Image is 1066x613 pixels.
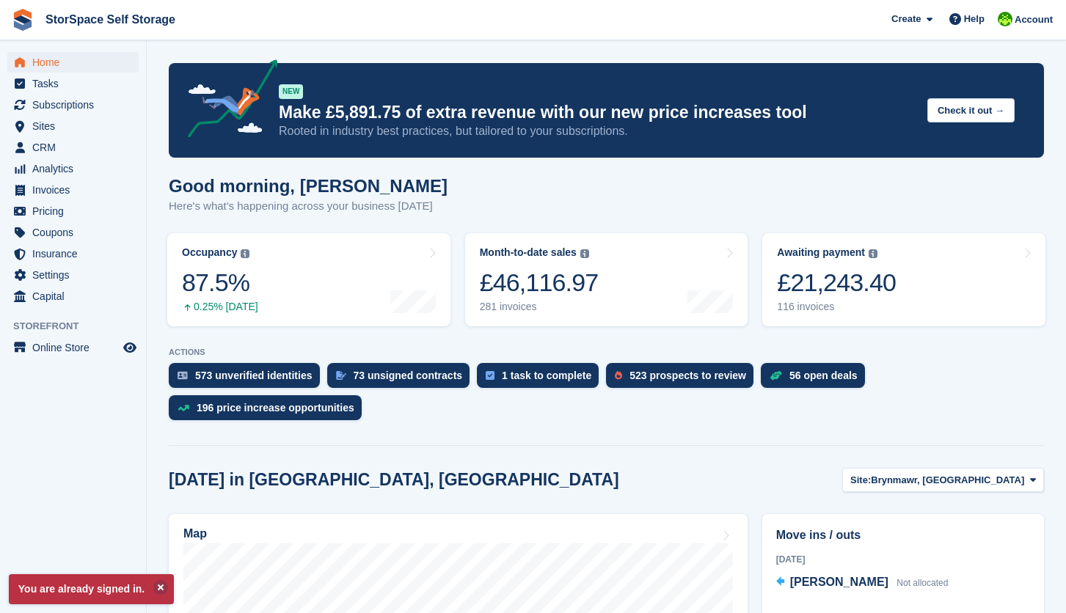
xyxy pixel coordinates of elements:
a: 1 task to complete [477,363,606,395]
a: menu [7,201,139,221]
span: Help [964,12,985,26]
div: 573 unverified identities [195,370,313,381]
p: You are already signed in. [9,574,174,604]
img: price_increase_opportunities-93ffe204e8149a01c8c9dc8f82e8f89637d9d84a8eef4429ea346261dce0b2c0.svg [178,405,189,411]
h1: Good morning, [PERSON_NAME] [169,176,448,196]
span: Storefront [13,319,146,334]
a: menu [7,222,139,243]
div: 1 task to complete [502,370,591,381]
a: [PERSON_NAME] Not allocated [776,573,949,592]
a: menu [7,137,139,158]
a: 573 unverified identities [169,363,327,395]
span: Online Store [32,337,120,358]
span: Analytics [32,158,120,179]
a: Preview store [121,339,139,356]
span: Home [32,52,120,73]
img: icon-info-grey-7440780725fd019a000dd9b08b2336e03edf1995a4989e88bcd33f0948082b44.svg [580,249,589,258]
div: 73 unsigned contracts [354,370,463,381]
img: icon-info-grey-7440780725fd019a000dd9b08b2336e03edf1995a4989e88bcd33f0948082b44.svg [869,249,877,258]
span: Not allocated [897,578,948,588]
img: price-adjustments-announcement-icon-8257ccfd72463d97f412b2fc003d46551f7dbcb40ab6d574587a9cd5c0d94... [175,59,278,143]
span: Coupons [32,222,120,243]
span: Tasks [32,73,120,94]
span: Brynmawr, [GEOGRAPHIC_DATA] [871,473,1024,488]
a: 196 price increase opportunities [169,395,369,427]
span: Insurance [32,243,120,264]
a: menu [7,158,139,179]
a: StorSpace Self Storage [40,7,181,32]
div: 56 open deals [789,370,858,381]
img: task-75834270c22a3079a89374b754ae025e5fb1db73e45f91037f5363f120a921f8.svg [486,371,494,380]
button: Site: Brynmawr, [GEOGRAPHIC_DATA] [842,468,1044,492]
p: Rooted in industry best practices, but tailored to your subscriptions. [279,123,916,139]
span: CRM [32,137,120,158]
div: 281 invoices [480,301,599,313]
div: 87.5% [182,268,258,298]
span: Settings [32,265,120,285]
span: Account [1015,12,1053,27]
img: verify_identity-adf6edd0f0f0b5bbfe63781bf79b02c33cf7c696d77639b501bdc392416b5a36.svg [178,371,188,380]
div: 0.25% [DATE] [182,301,258,313]
img: prospect-51fa495bee0391a8d652442698ab0144808aea92771e9ea1ae160a38d050c398.svg [615,371,622,380]
div: £46,116.97 [480,268,599,298]
a: menu [7,265,139,285]
a: menu [7,73,139,94]
span: Invoices [32,180,120,200]
a: menu [7,243,139,264]
a: 523 prospects to review [606,363,761,395]
a: menu [7,337,139,358]
div: Awaiting payment [777,246,865,259]
div: 196 price increase opportunities [197,402,354,414]
h2: Map [183,527,207,540]
img: icon-info-grey-7440780725fd019a000dd9b08b2336e03edf1995a4989e88bcd33f0948082b44.svg [241,249,249,258]
a: menu [7,116,139,136]
div: 116 invoices [777,301,896,313]
p: Here's what's happening across your business [DATE] [169,198,448,215]
div: Month-to-date sales [480,246,577,259]
a: Occupancy 87.5% 0.25% [DATE] [167,233,450,326]
div: £21,243.40 [777,268,896,298]
span: Pricing [32,201,120,221]
p: ACTIONS [169,348,1044,357]
img: contract_signature_icon-13c848040528278c33f63329250d36e43548de30e8caae1d1a13099fd9432cc5.svg [336,371,346,380]
img: deal-1b604bf984904fb50ccaf53a9ad4b4a5d6e5aea283cecdc64d6e3604feb123c2.svg [770,370,782,381]
a: Awaiting payment £21,243.40 116 invoices [762,233,1045,326]
div: NEW [279,84,303,99]
a: 56 open deals [761,363,872,395]
span: Capital [32,286,120,306]
p: Make £5,891.75 of extra revenue with our new price increases tool [279,102,916,123]
h2: Move ins / outs [776,526,1030,544]
a: 73 unsigned contracts [327,363,478,395]
h2: [DATE] in [GEOGRAPHIC_DATA], [GEOGRAPHIC_DATA] [169,470,619,490]
span: Create [891,12,921,26]
a: menu [7,52,139,73]
div: [DATE] [776,553,1030,566]
span: Subscriptions [32,95,120,115]
a: Month-to-date sales £46,116.97 281 invoices [465,233,748,326]
span: [PERSON_NAME] [790,576,888,588]
div: Occupancy [182,246,237,259]
img: paul catt [998,12,1012,26]
span: Site: [850,473,871,488]
a: menu [7,180,139,200]
a: menu [7,95,139,115]
button: Check it out → [927,98,1015,122]
div: 523 prospects to review [629,370,746,381]
span: Sites [32,116,120,136]
a: menu [7,286,139,306]
img: stora-icon-8386f47178a22dfd0bd8f6a31ec36ba5ce8667c1dd55bd0f319d3a0aa187defe.svg [12,9,34,31]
